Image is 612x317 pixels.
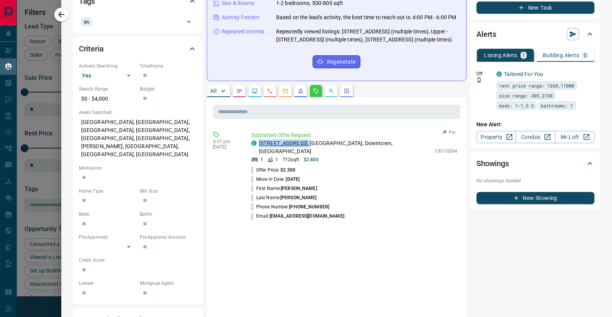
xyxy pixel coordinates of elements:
[555,131,594,143] a: Mr.Loft
[236,88,242,94] svg: Notes
[543,53,579,58] p: Building Alerts
[222,13,259,21] p: Activity Pattern
[476,77,482,83] svg: Push Notification Only
[476,25,594,43] div: Alerts
[435,148,457,155] p: C9310094
[496,71,502,77] div: condos.ca
[259,139,431,155] p: , [GEOGRAPHIC_DATA], Downtown, [GEOGRAPHIC_DATA]
[140,86,197,92] p: Budget:
[251,131,457,139] p: Submitted Offer Request
[304,156,319,163] p: $2,800
[251,185,317,192] p: First Name:
[251,167,295,173] p: Offer Price:
[79,92,136,105] p: $0 - $4,000
[183,17,194,27] button: Open
[283,156,299,163] p: 712 sqft
[280,167,295,173] span: $2,500
[79,69,136,82] div: Yes
[79,43,104,55] h2: Criteria
[270,213,344,219] span: [EMAIL_ADDRESS][DOMAIN_NAME]
[222,28,265,36] p: Repeated Interest
[515,131,555,143] a: Condos
[476,2,594,14] button: New Task
[499,92,553,99] span: size range: 405,2748
[584,53,587,58] p: 0
[251,213,344,220] p: Email:
[280,195,316,200] span: [PERSON_NAME]
[476,192,594,204] button: New Showing
[286,177,299,182] span: [DATE]
[259,140,308,146] a: [STREET_ADDRESS]
[298,88,304,94] svg: Listing Alerts
[84,18,89,26] span: WN
[282,88,288,94] svg: Emails
[79,188,136,195] p: Home Type:
[140,234,197,241] p: Pre-Approval Amount:
[251,203,329,210] p: Phone Number:
[79,63,136,69] p: Actively Searching:
[79,116,197,161] p: [GEOGRAPHIC_DATA], [GEOGRAPHIC_DATA], [GEOGRAPHIC_DATA], [GEOGRAPHIC_DATA], [GEOGRAPHIC_DATA], [G...
[281,186,317,191] span: [PERSON_NAME]
[267,88,273,94] svg: Calls
[79,257,197,264] p: Credit Score:
[140,63,197,69] p: Timeframe:
[251,140,257,146] div: condos.ca
[499,102,534,109] span: beds: 1-1,2-2
[140,280,197,287] p: Mortgage Agent:
[476,121,594,129] p: New Alert:
[328,88,334,94] svg: Opportunities
[79,40,197,58] div: Criteria
[504,71,543,77] a: Tailored For You
[79,86,136,92] p: Search Range:
[438,129,460,136] button: Pin
[276,28,460,44] p: Repeatedly viewed listings: [STREET_ADDRESS] (multiple times), Upper - [STREET_ADDRESS] (multiple...
[260,156,263,163] p: 1
[476,131,516,143] a: Property
[79,234,136,241] p: Pre-Approved:
[251,194,317,201] p: Last Name:
[140,188,197,195] p: Min Size:
[140,211,197,218] p: Baths:
[289,204,329,210] span: [PHONE_NUMBER]
[313,88,319,94] svg: Requests
[522,53,525,58] p: 1
[484,53,517,58] p: Listing Alerts
[79,280,136,287] p: Lawyer:
[476,177,594,184] p: No showings booked
[476,28,496,40] h2: Alerts
[499,82,574,89] span: rent price range: 1260,11000
[251,176,299,183] p: Move In Date:
[541,102,573,109] span: bathrooms: 1
[210,88,216,94] p: All
[276,13,456,21] p: Based on the lead's activity, the best time to reach out is: 4:00 PM - 6:00 PM
[213,144,240,150] p: [DATE]
[344,88,350,94] svg: Agent Actions
[252,88,258,94] svg: Lead Browsing Activity
[275,156,278,163] p: 1
[79,165,197,172] p: Motivation:
[476,70,492,77] p: Off
[79,211,136,218] p: Beds:
[313,55,360,68] button: Regenerate
[476,154,594,173] div: Showings
[213,139,240,144] p: 4:37 pm
[79,109,197,116] p: Areas Searched:
[476,157,509,170] h2: Showings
